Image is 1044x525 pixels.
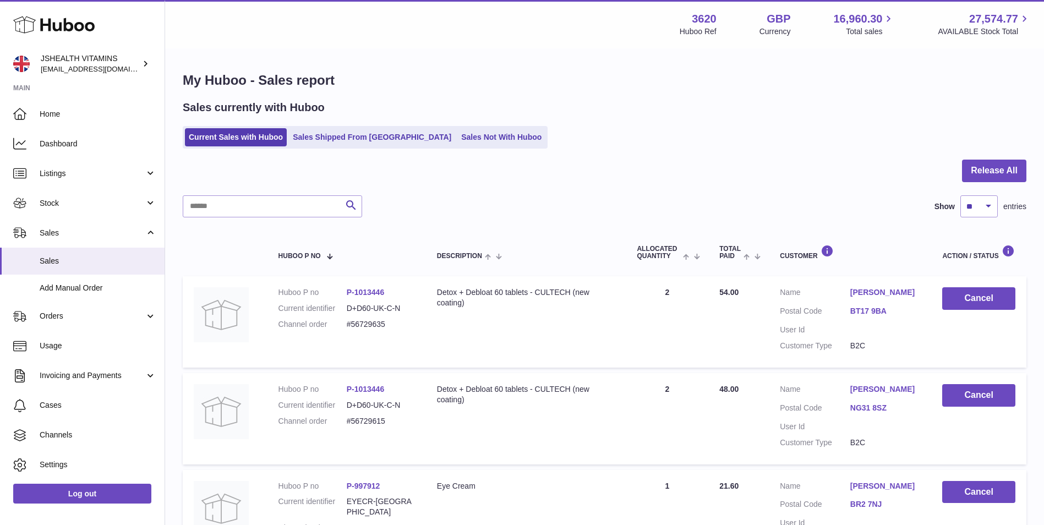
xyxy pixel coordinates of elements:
[278,400,347,411] dt: Current identifier
[938,26,1031,37] span: AVAILABLE Stock Total
[680,26,717,37] div: Huboo Ref
[41,64,162,73] span: [EMAIL_ADDRESS][DOMAIN_NAME]
[40,430,156,440] span: Channels
[626,373,708,464] td: 2
[278,416,347,426] dt: Channel order
[347,288,385,297] a: P-1013446
[347,482,380,490] a: P-997912
[437,253,482,260] span: Description
[780,325,850,335] dt: User Id
[719,288,739,297] span: 54.00
[40,168,145,179] span: Listings
[278,287,347,298] dt: Huboo P no
[347,416,415,426] dd: #56729615
[40,311,145,321] span: Orders
[278,303,347,314] dt: Current identifier
[962,160,1026,182] button: Release All
[278,496,347,517] dt: Current identifier
[13,484,151,504] a: Log out
[637,245,680,260] span: ALLOCATED Quantity
[457,128,545,146] a: Sales Not With Huboo
[40,283,156,293] span: Add Manual Order
[780,245,920,260] div: Customer
[13,56,30,72] img: internalAdmin-3620@internal.huboo.com
[759,26,791,37] div: Currency
[942,287,1015,310] button: Cancel
[40,370,145,381] span: Invoicing and Payments
[780,287,850,300] dt: Name
[719,385,739,393] span: 48.00
[846,26,895,37] span: Total sales
[780,306,850,319] dt: Postal Code
[194,287,249,342] img: no-photo.jpg
[40,256,156,266] span: Sales
[942,245,1015,260] div: Action / Status
[780,384,850,397] dt: Name
[347,496,415,517] dd: EYECR-[GEOGRAPHIC_DATA]
[278,319,347,330] dt: Channel order
[692,12,717,26] strong: 3620
[780,499,850,512] dt: Postal Code
[437,384,615,405] div: Detox + Debloat 60 tablets - CULTECH (new coating)
[437,481,615,491] div: Eye Cream
[347,385,385,393] a: P-1013446
[767,12,790,26] strong: GBP
[40,228,145,238] span: Sales
[780,422,850,432] dt: User Id
[40,139,156,149] span: Dashboard
[185,128,287,146] a: Current Sales with Huboo
[780,403,850,416] dt: Postal Code
[278,253,321,260] span: Huboo P no
[347,319,415,330] dd: #56729635
[850,437,921,448] dd: B2C
[942,384,1015,407] button: Cancel
[183,100,325,115] h2: Sales currently with Huboo
[626,276,708,368] td: 2
[289,128,455,146] a: Sales Shipped From [GEOGRAPHIC_DATA]
[719,482,739,490] span: 21.60
[833,12,895,37] a: 16,960.30 Total sales
[780,437,850,448] dt: Customer Type
[850,499,921,510] a: BR2 7NJ
[719,245,741,260] span: Total paid
[41,53,140,74] div: JSHEALTH VITAMINS
[40,109,156,119] span: Home
[1003,201,1026,212] span: entries
[850,341,921,351] dd: B2C
[40,400,156,411] span: Cases
[850,287,921,298] a: [PERSON_NAME]
[40,198,145,209] span: Stock
[850,384,921,395] a: [PERSON_NAME]
[278,384,347,395] dt: Huboo P no
[942,481,1015,504] button: Cancel
[780,481,850,494] dt: Name
[833,12,882,26] span: 16,960.30
[780,341,850,351] dt: Customer Type
[347,400,415,411] dd: D+D60-UK-C-N
[437,287,615,308] div: Detox + Debloat 60 tablets - CULTECH (new coating)
[194,384,249,439] img: no-photo.jpg
[183,72,1026,89] h1: My Huboo - Sales report
[934,201,955,212] label: Show
[40,341,156,351] span: Usage
[40,460,156,470] span: Settings
[278,481,347,491] dt: Huboo P no
[347,303,415,314] dd: D+D60-UK-C-N
[938,12,1031,37] a: 27,574.77 AVAILABLE Stock Total
[969,12,1018,26] span: 27,574.77
[850,481,921,491] a: [PERSON_NAME]
[850,403,921,413] a: NG31 8SZ
[850,306,921,316] a: BT17 9BA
